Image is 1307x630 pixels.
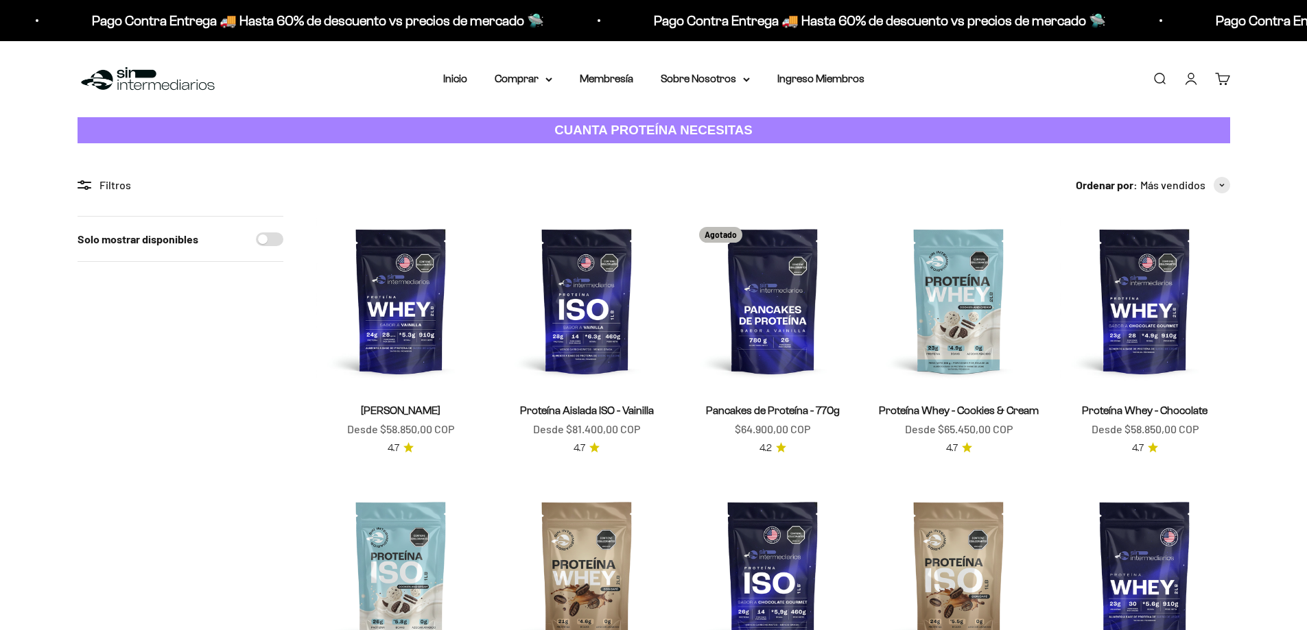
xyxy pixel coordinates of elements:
[554,123,753,137] strong: CUANTA PROTEÍNA NECESITAS
[580,73,633,84] a: Membresía
[1076,176,1138,194] span: Ordenar por:
[1140,176,1230,194] button: Más vendidos
[388,441,399,456] span: 4.7
[905,420,1013,438] sale-price: Desde $65.450,00 COP
[1082,404,1208,416] a: Proteína Whey - Chocolate
[706,404,840,416] a: Pancakes de Proteína - 770g
[495,70,552,88] summary: Comprar
[946,441,972,456] a: 4.74.7 de 5.0 estrellas
[1140,176,1205,194] span: Más vendidos
[78,230,198,248] label: Solo mostrar disponibles
[777,73,864,84] a: Ingreso Miembros
[78,176,283,194] div: Filtros
[361,404,440,416] a: [PERSON_NAME]
[533,420,640,438] sale-price: Desde $81.400,00 COP
[1132,441,1158,456] a: 4.74.7 de 5.0 estrellas
[574,441,600,456] a: 4.74.7 de 5.0 estrellas
[574,441,585,456] span: 4.7
[879,404,1039,416] a: Proteína Whey - Cookies & Cream
[760,441,786,456] a: 4.24.2 de 5.0 estrellas
[1092,420,1199,438] sale-price: Desde $58.850,00 COP
[520,404,654,416] a: Proteína Aislada ISO - Vainilla
[1132,441,1144,456] span: 4.7
[92,10,544,32] p: Pago Contra Entrega 🚚 Hasta 60% de descuento vs precios de mercado 🛸
[946,441,958,456] span: 4.7
[443,73,467,84] a: Inicio
[388,441,414,456] a: 4.74.7 de 5.0 estrellas
[661,70,750,88] summary: Sobre Nosotros
[735,420,810,438] sale-price: $64.900,00 COP
[78,117,1230,144] a: CUANTA PROTEÍNA NECESITAS
[760,441,772,456] span: 4.2
[654,10,1106,32] p: Pago Contra Entrega 🚚 Hasta 60% de descuento vs precios de mercado 🛸
[347,420,454,438] sale-price: Desde $58.850,00 COP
